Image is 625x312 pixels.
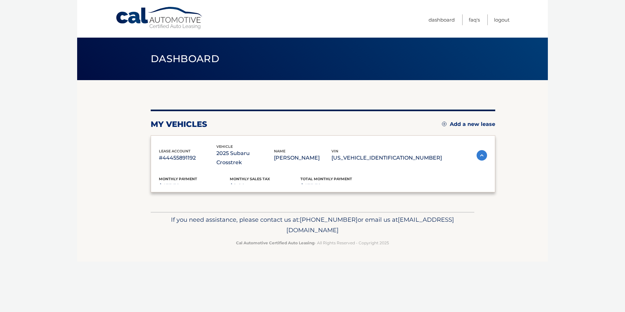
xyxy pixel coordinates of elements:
[159,149,191,153] span: lease account
[159,177,197,181] span: Monthly Payment
[300,182,371,191] p: $435.38
[230,182,301,191] p: $0.00
[300,216,358,223] span: [PHONE_NUMBER]
[442,122,447,126] img: add.svg
[155,215,470,235] p: If you need assistance, please contact us at: or email us at
[429,14,455,25] a: Dashboard
[151,119,207,129] h2: my vehicles
[230,177,270,181] span: Monthly sales Tax
[115,7,204,30] a: Cal Automotive
[216,144,233,149] span: vehicle
[159,153,216,163] p: #44455891192
[469,14,480,25] a: FAQ's
[274,149,285,153] span: name
[216,149,274,167] p: 2025 Subaru Crosstrek
[477,150,487,161] img: accordion-active.svg
[442,121,495,128] a: Add a new lease
[236,240,314,245] strong: Cal Automotive Certified Auto Leasing
[151,53,219,65] span: Dashboard
[274,153,331,163] p: [PERSON_NAME]
[331,153,442,163] p: [US_VEHICLE_IDENTIFICATION_NUMBER]
[159,182,230,191] p: $435.38
[300,177,352,181] span: Total Monthly Payment
[494,14,510,25] a: Logout
[331,149,338,153] span: vin
[155,239,470,246] p: - All Rights Reserved - Copyright 2025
